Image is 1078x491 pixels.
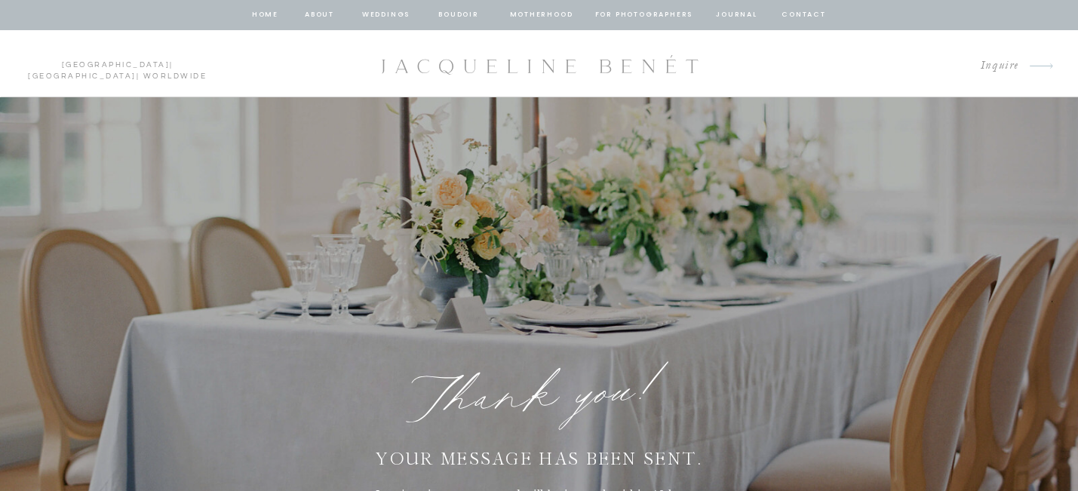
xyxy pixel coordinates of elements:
a: for photographers [595,8,693,22]
a: contact [780,8,828,22]
a: Weddings [361,8,412,22]
a: [GEOGRAPHIC_DATA] [28,72,137,80]
a: [GEOGRAPHIC_DATA] [62,61,170,69]
a: home [251,8,280,22]
a: about [304,8,336,22]
a: Your message has been sent. [358,447,721,480]
a: BOUDOIR [438,8,481,22]
a: journal [714,8,760,22]
h1: Thank you! [383,365,695,437]
iframe: M5rKu4kUTh4 [367,143,712,342]
a: Motherhood [510,8,573,22]
a: Inquire [969,56,1019,76]
p: | | Worldwide [21,60,213,69]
